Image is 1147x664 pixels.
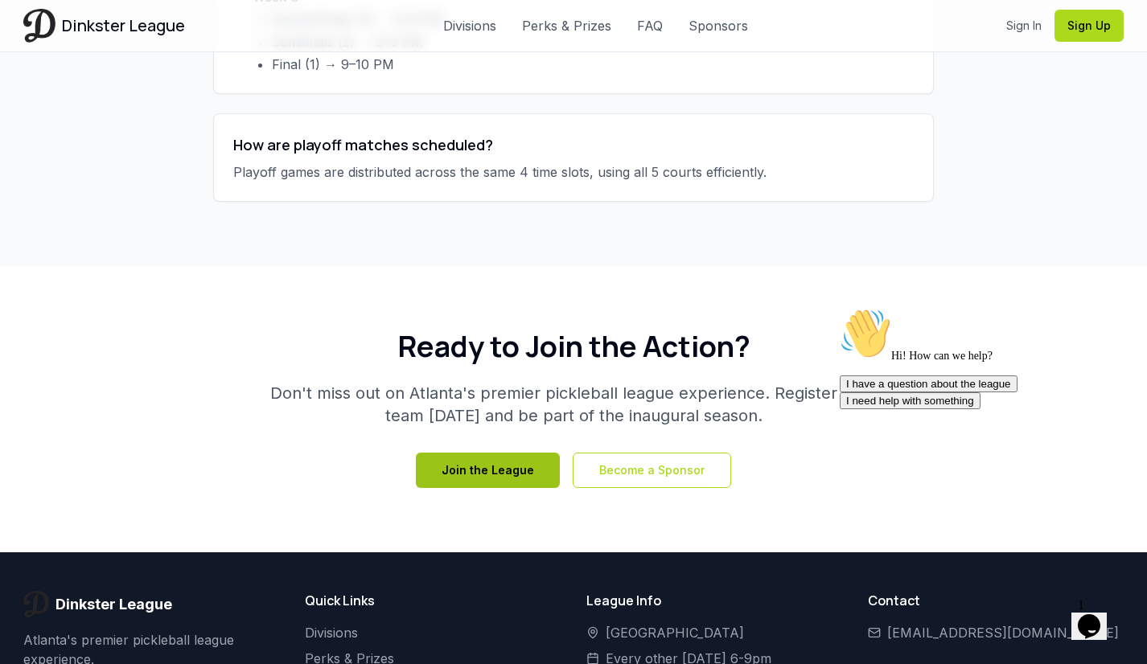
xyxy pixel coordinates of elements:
[1071,592,1123,640] iframe: chat widget
[606,623,744,642] span: [GEOGRAPHIC_DATA]
[233,133,914,156] h4: How are playoff matches scheduled?
[1054,10,1124,42] button: Sign Up
[55,593,172,616] span: Dinkster League
[265,382,882,427] p: Don't miss out on Atlanta's premier pickleball league experience. Register your team [DATE] and b...
[689,16,748,35] a: Sponsors
[233,162,914,182] p: Playoff games are distributed across the same 4 time slots, using all 5 courts efficiently.
[887,623,1119,642] a: [EMAIL_ADDRESS][DOMAIN_NAME]
[23,9,55,42] img: Dinkster
[6,91,147,108] button: I need help with something
[637,16,663,35] a: FAQ
[443,16,496,35] a: Divisions
[23,9,185,42] a: Dinkster League
[265,330,882,363] h2: Ready to Join the Action?
[868,591,1124,610] h3: Contact
[6,74,184,91] button: I have a question about the league
[305,625,358,641] a: Divisions
[6,48,159,60] span: Hi! How can we help?
[305,591,561,610] h3: Quick Links
[6,6,58,58] img: :wave:
[272,55,914,74] li: Final (1) → 9–10 PM
[1006,18,1042,34] a: Sign In
[6,6,296,108] div: 👋Hi! How can we help?I have a question about the leagueI need help with something
[522,16,611,35] a: Perks & Prizes
[586,591,842,610] h3: League Info
[416,453,560,488] button: Join the League
[62,14,185,37] span: Dinkster League
[23,591,49,617] img: Dinkster
[833,301,1123,584] iframe: chat widget
[573,453,731,488] button: Become a Sponsor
